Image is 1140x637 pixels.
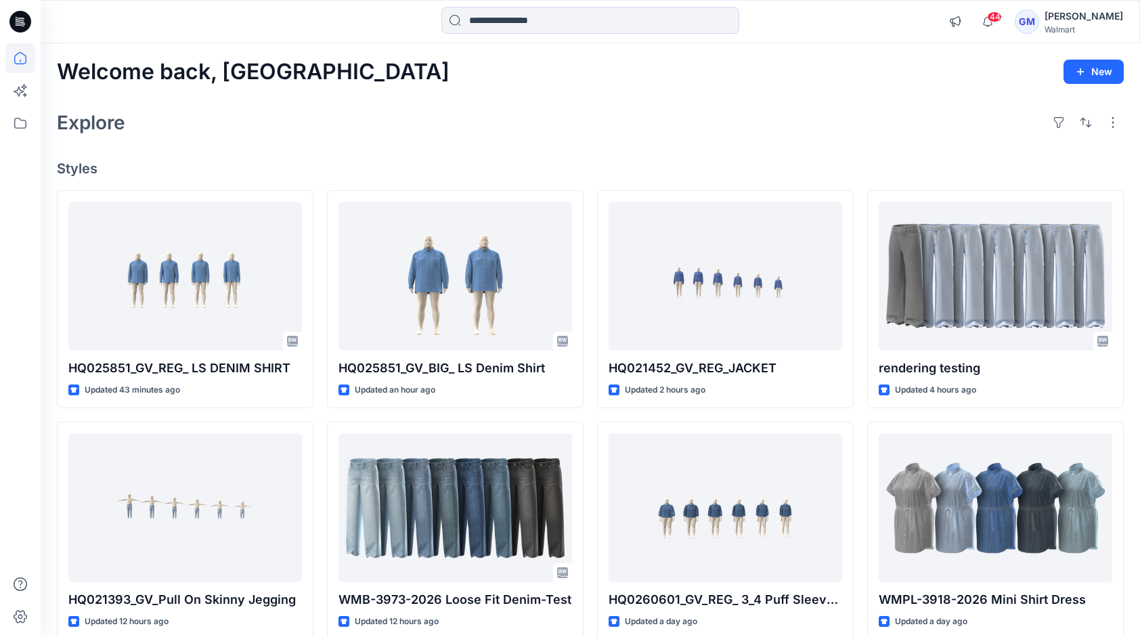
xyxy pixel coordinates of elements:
p: Updated a day ago [625,615,697,629]
div: GM [1015,9,1039,34]
a: HQ025851_GV_REG_ LS DENIM SHIRT [68,202,302,351]
p: Updated 43 minutes ago [85,383,180,397]
p: Updated 2 hours ago [625,383,705,397]
div: [PERSON_NAME] [1045,8,1123,24]
p: WMB-3973-2026 Loose Fit Denim-Test [338,590,572,609]
button: New [1064,60,1124,84]
p: WMPL-3918-2026 Mini Shirt Dress [879,590,1112,609]
div: Walmart [1045,24,1123,35]
h2: Welcome back, [GEOGRAPHIC_DATA] [57,60,450,85]
p: Updated 12 hours ago [355,615,439,629]
p: HQ021452_GV_REG_JACKET [609,359,842,378]
a: HQ021393_GV_Pull On Skinny Jegging [68,433,302,582]
h2: Explore [57,112,125,133]
a: HQ021452_GV_REG_JACKET [609,202,842,351]
p: Updated a day ago [895,615,967,629]
a: WMPL-3918-2026 Mini Shirt Dress [879,433,1112,582]
a: HQ0260601_GV_REG_ 3_4 Puff Sleeve Shirt [609,433,842,582]
a: HQ025851_GV_BIG_ LS Denim Shirt [338,202,572,351]
p: Updated 12 hours ago [85,615,169,629]
p: Updated 4 hours ago [895,383,976,397]
p: HQ021393_GV_Pull On Skinny Jegging [68,590,302,609]
span: 44 [987,12,1002,22]
p: HQ025851_GV_REG_ LS DENIM SHIRT [68,359,302,378]
a: WMB-3973-2026 Loose Fit Denim-Test [338,433,572,582]
p: HQ025851_GV_BIG_ LS Denim Shirt [338,359,572,378]
a: rendering testing [879,202,1112,351]
p: HQ0260601_GV_REG_ 3_4 Puff Sleeve Shirt [609,590,842,609]
p: Updated an hour ago [355,383,435,397]
h4: Styles [57,160,1124,177]
p: rendering testing [879,359,1112,378]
